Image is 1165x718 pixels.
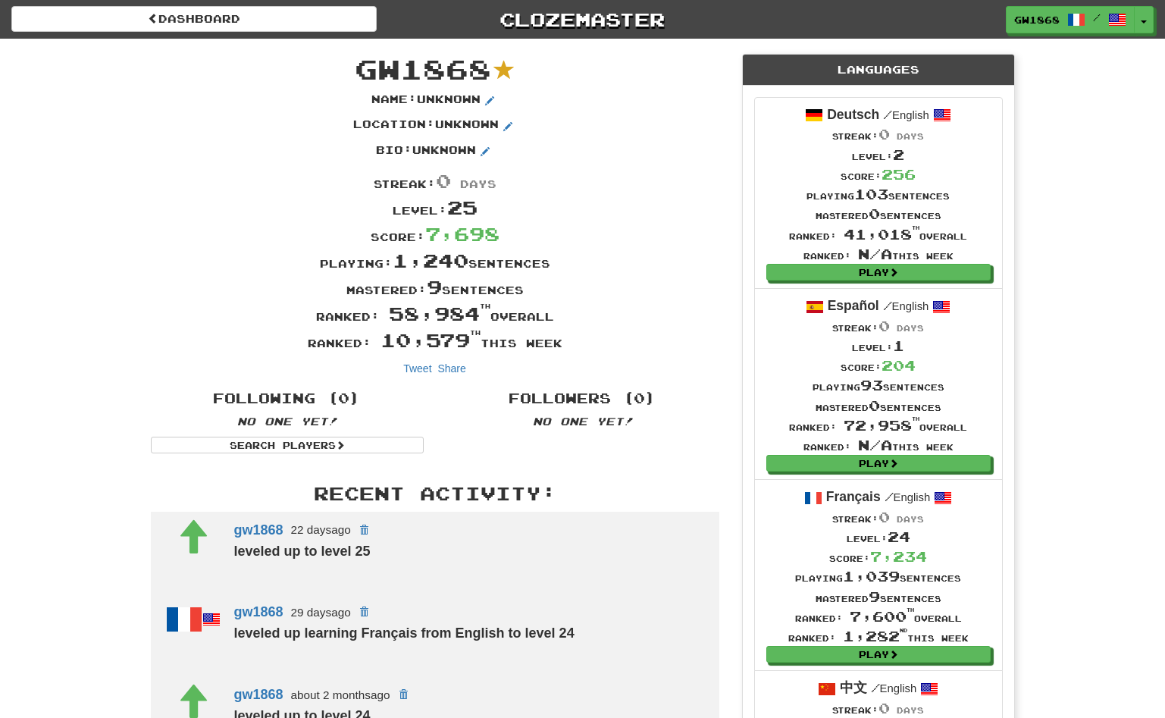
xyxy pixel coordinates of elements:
[789,244,967,264] div: Ranked: this week
[878,700,890,716] span: 0
[425,222,500,245] span: 7,698
[878,126,890,143] span: 0
[389,302,490,325] span: 58,984
[237,415,337,428] em: No one yet!
[883,108,892,121] span: /
[291,606,351,619] small: 29 days ago
[912,225,919,230] sup: th
[858,246,892,262] span: N/A
[789,316,967,336] div: Streak:
[291,523,351,536] small: 22 days ago
[897,131,924,141] span: days
[788,547,969,566] div: Score:
[139,300,731,327] div: Ranked: overall
[843,568,900,585] span: 1,039
[446,391,719,406] h4: Followers (0)
[907,607,914,613] sup: th
[139,274,731,300] div: Mastered: sentences
[883,299,892,312] span: /
[878,509,890,525] span: 0
[893,146,904,163] span: 2
[399,6,765,33] a: Clozemaster
[869,205,880,222] span: 0
[858,437,892,453] span: N/A
[291,688,390,701] small: about 2 months ago
[871,681,880,694] span: /
[788,587,969,607] div: Mastered sentences
[897,323,924,333] span: days
[470,329,481,337] sup: th
[151,437,424,453] a: Search Players
[437,362,465,375] a: Share
[789,204,967,224] div: Mastered sentences
[844,417,919,434] span: 72,958
[353,117,517,135] p: Location : Unknown
[789,375,967,395] div: Playing sentences
[900,628,907,633] sup: nd
[436,169,451,192] span: 0
[234,544,371,559] strong: leveled up to level 25
[139,194,731,221] div: Level:
[869,397,880,414] span: 0
[393,249,468,271] span: 1,240
[885,490,894,503] span: /
[788,527,969,547] div: Level:
[139,247,731,274] div: Playing: sentences
[789,184,967,204] div: Playing sentences
[766,264,991,281] a: Play
[854,186,888,202] span: 103
[888,528,910,545] span: 24
[460,177,496,190] span: days
[151,391,424,406] h4: Following (0)
[1014,13,1060,27] span: gw1868
[403,362,431,375] a: Tweet
[885,491,931,503] small: English
[743,55,1014,86] div: Languages
[11,6,377,32] a: Dashboard
[827,107,879,122] strong: Deutsch
[371,92,499,110] p: Name : Unknown
[788,507,969,527] div: Streak:
[447,196,478,218] span: 25
[139,221,731,247] div: Score:
[840,680,867,695] strong: 中文
[789,145,967,165] div: Level:
[789,415,967,435] div: Ranked: overall
[151,484,719,503] h3: Recent Activity:
[234,626,575,641] strong: leveled up learning Français from English to level 24
[878,318,890,334] span: 0
[788,566,969,586] div: Playing sentences
[912,416,919,422] sup: th
[139,168,731,194] div: Streak:
[789,356,967,375] div: Score:
[882,166,916,183] span: 256
[234,522,283,537] a: gw1868
[355,52,491,85] span: gw1868
[1006,6,1135,33] a: gw1868 /
[789,124,967,144] div: Streak:
[789,698,967,718] div: Streak:
[234,604,283,619] a: gw1868
[789,224,967,244] div: Ranked: overall
[844,226,919,243] span: 41,018
[766,646,991,663] a: Play
[427,275,442,298] span: 9
[1093,12,1101,23] span: /
[533,415,633,428] em: No one yet!
[381,328,481,351] span: 10,579
[883,300,929,312] small: English
[897,514,924,524] span: days
[788,607,969,626] div: Ranked: overall
[139,327,731,353] div: Ranked: this week
[869,588,880,605] span: 9
[789,336,967,356] div: Level:
[883,109,929,121] small: English
[789,396,967,415] div: Mastered sentences
[871,682,917,694] small: English
[897,705,924,715] span: days
[850,608,914,625] span: 7,600
[480,303,490,310] sup: th
[789,435,967,455] div: Ranked: this week
[893,337,904,354] span: 1
[376,143,494,161] p: Bio : Unknown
